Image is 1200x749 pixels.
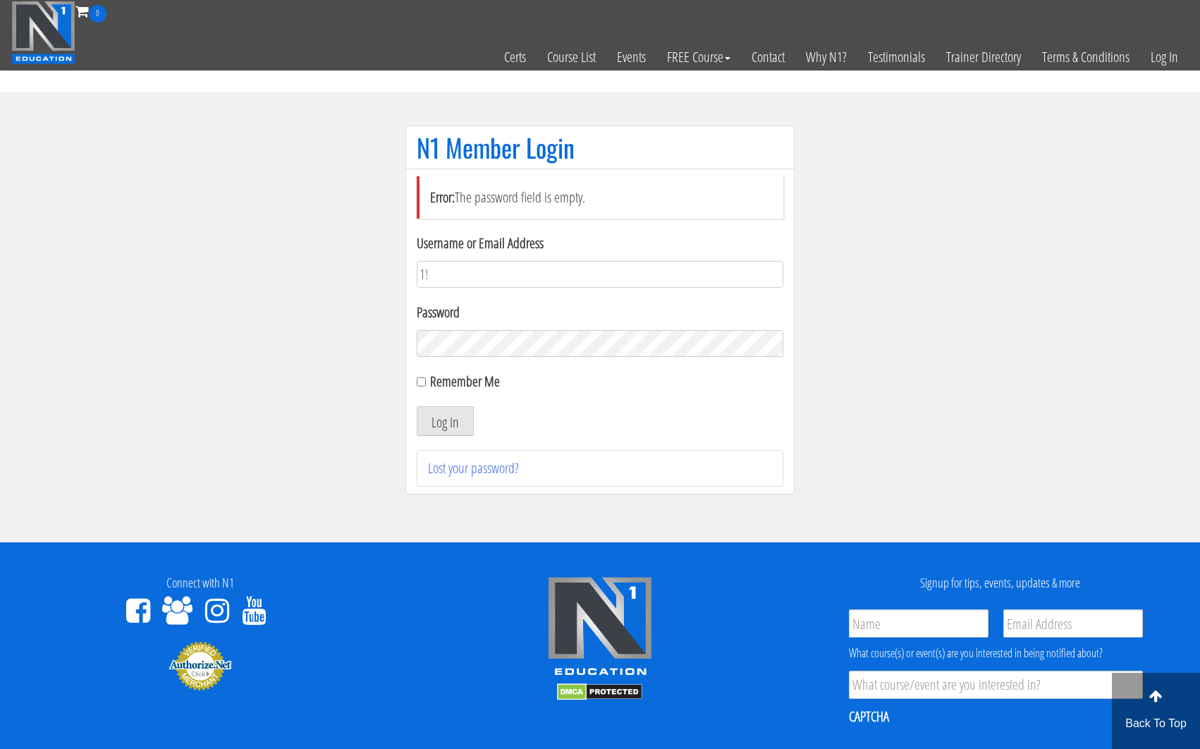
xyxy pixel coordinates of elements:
[1003,609,1143,638] input: Email Address
[417,406,474,436] button: Log In
[936,23,1031,92] a: Trainer Directory
[417,176,783,219] li: The password field is empty.
[606,23,656,92] a: Events
[417,133,783,162] h1: N1 Member Login
[417,302,783,323] label: Password
[849,609,988,638] input: Name
[430,372,500,391] label: Remember Me
[547,576,653,681] img: n1-edu-logo
[428,458,519,477] a: Lost your password?
[656,23,741,92] a: FREE Course
[857,23,936,92] a: Testimonials
[11,576,389,590] h4: Connect with N1
[811,576,1189,590] h4: Signup for tips, events, updates & more
[430,188,455,207] strong: Error:
[1140,23,1189,92] a: Log In
[557,683,642,700] img: DMCA.com Protection Status
[89,5,106,23] span: 0
[11,1,75,64] img: n1-education
[741,23,795,92] a: Contact
[494,23,537,92] a: Certs
[537,23,606,92] a: Course List
[849,707,889,726] label: CAPTCHA
[795,23,857,92] a: Why N1?
[417,233,783,254] label: Username or Email Address
[849,671,1143,699] input: What course/event are you interested in?
[169,640,232,691] img: Authorize.Net Merchant - Click to Verify
[1031,23,1140,92] a: Terms & Conditions
[849,645,1143,662] div: What course(s) or event(s) are you interested in being notified about?
[75,1,106,20] a: 0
